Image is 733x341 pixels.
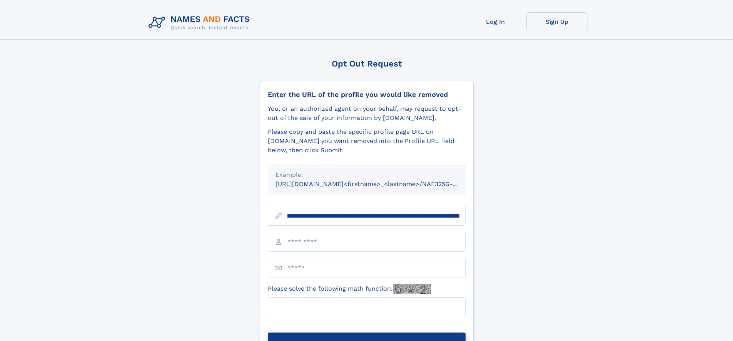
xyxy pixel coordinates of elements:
[268,90,466,99] div: Enter the URL of the profile you would like removed
[276,170,458,180] div: Example:
[268,284,431,294] label: Please solve the following math function:
[268,104,466,123] div: You, or an authorized agent on your behalf, may request to opt-out of the sale of your informatio...
[526,12,588,31] a: Sign Up
[268,127,466,155] div: Please copy and paste the specific profile page URL on [DOMAIN_NAME] you want removed into the Pr...
[145,12,256,33] img: Logo Names and Facts
[276,180,480,188] small: [URL][DOMAIN_NAME]<firstname>_<lastname>/NAF325G-xxxxxxxx
[260,59,474,68] div: Opt Out Request
[465,12,526,31] a: Log In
